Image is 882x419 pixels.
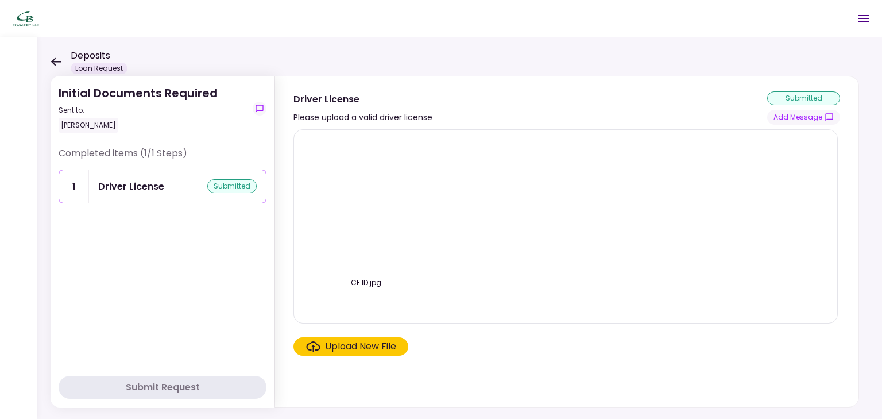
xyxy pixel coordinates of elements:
h1: Deposits [71,49,127,63]
div: [PERSON_NAME] [59,118,118,133]
div: Loan Request [71,63,127,74]
div: submitted [207,179,257,193]
div: Completed items (1/1 Steps) [59,147,266,170]
div: Please upload a valid driver license [293,110,432,124]
button: show-messages [253,102,266,116]
span: Click here to upload the required document [293,337,408,356]
button: show-messages [767,110,840,125]
a: 1Driver Licensesubmitted [59,170,266,203]
div: Upload New File [325,340,396,353]
div: Initial Documents Required [59,84,218,133]
div: submitted [767,91,840,105]
button: Open menu [850,5,877,32]
div: CE ID.jpg [305,278,426,288]
div: Driver License [293,92,432,106]
div: Driver LicensePlease upload a valid driver licensesubmittedshow-messagesCE ID.jpgClick here to up... [274,76,859,408]
button: Submit Request [59,376,266,399]
div: 1 [59,170,89,203]
div: Sent to: [59,105,218,116]
div: Submit Request [126,380,200,394]
div: Driver License [98,179,164,194]
img: Partner icon [11,10,40,27]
